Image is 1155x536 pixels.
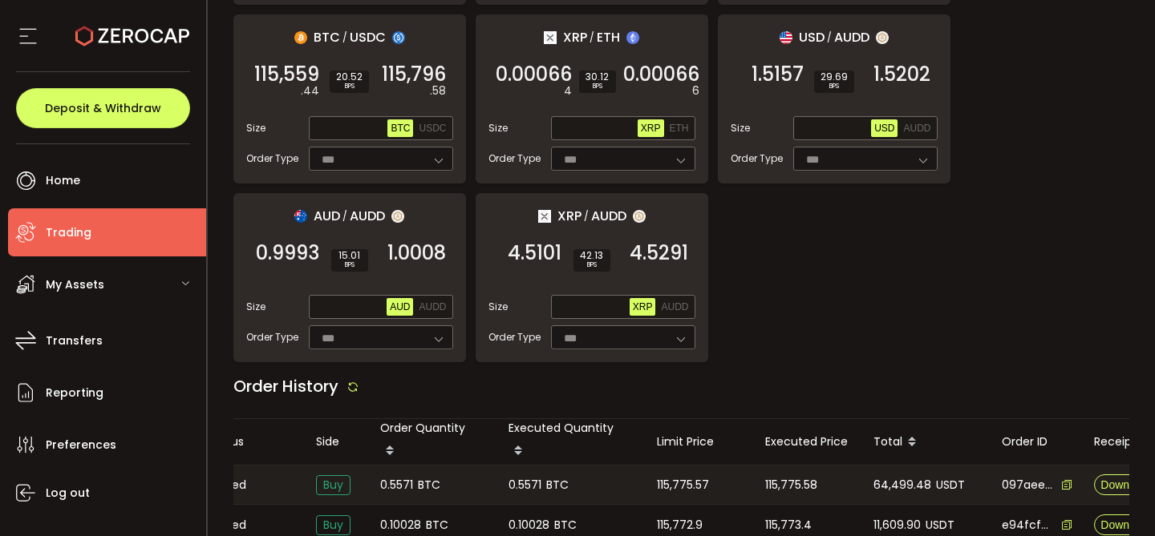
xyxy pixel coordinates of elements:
span: 0.00066 [496,66,572,83]
span: USDC [350,27,386,47]
img: xrp_portfolio.png [538,210,551,223]
i: BPS [586,82,610,91]
span: USDT [936,476,965,494]
span: AUDD [903,123,930,134]
div: Status [195,433,303,451]
span: 0.5571 [380,476,413,494]
span: 11,609.90 [873,516,921,534]
span: BTC [418,476,440,494]
span: 115,775.57 [657,476,709,494]
img: usdc_portfolio.svg [392,31,405,44]
button: XRP [630,298,656,316]
img: xrp_portfolio.png [544,31,557,44]
div: Executed Quantity [496,419,644,465]
span: AUDD [350,206,385,226]
span: 0.5571 [509,476,541,494]
button: ETH [667,119,692,137]
img: zuPXiwguUFiBOIQyqLOiXsnnNitlx7q4LCwEbLHADjIpTka+Lip0HH8D0VTrd02z+wEAAAAASUVORK5CYII= [633,210,646,223]
img: usd_portfolio.svg [780,31,792,44]
button: AUDD [415,298,449,316]
span: AUDD [661,301,688,312]
img: zuPXiwguUFiBOIQyqLOiXsnnNitlx7q4LCwEbLHADjIpTka+Lip0HH8D0VTrd02z+wEAAAAASUVORK5CYII= [876,31,889,44]
span: AUD [390,301,410,312]
span: 42.13 [580,251,604,260]
span: Order History [233,375,338,397]
span: Preferences [46,433,116,457]
span: BTC [546,476,569,494]
i: BPS [336,82,363,91]
span: AUDD [419,301,446,312]
span: 097aeef7-1bc4-4a60-93ab-7ebf0661e65b [1002,477,1053,494]
div: Total [861,429,989,456]
span: 1.5202 [873,66,930,83]
em: / [590,30,594,45]
span: Log out [46,482,90,505]
span: Buy [316,475,351,495]
div: Side [303,433,367,451]
span: Order Type [488,330,541,345]
span: AUD [314,206,340,226]
span: BTC [314,27,340,47]
span: 115,796 [382,66,446,83]
span: XRP [633,301,653,312]
span: Size [246,300,265,314]
span: 0.10028 [509,516,549,534]
button: USDC [415,119,449,137]
span: 1.0008 [387,245,446,261]
span: 0.9993 [256,245,319,261]
span: XRP [557,206,582,226]
span: 0.10028 [380,516,421,534]
span: USD [874,123,894,134]
i: BPS [338,260,362,270]
span: Trading [46,221,91,244]
span: e94fcfab-1c19-40c7-8a02-7aa9cd938994 [1002,517,1053,534]
span: ETH [597,27,620,47]
iframe: Chat Widget [1075,459,1155,536]
span: 30.12 [586,72,610,82]
span: XRP [641,123,661,134]
em: .58 [430,83,446,99]
div: Limit Price [644,433,752,451]
em: 4 [564,83,572,99]
div: Order ID [989,433,1081,451]
span: USD [799,27,825,47]
span: USDT [926,516,954,534]
button: XRP [638,119,664,137]
span: Order Type [246,151,298,166]
em: / [827,30,832,45]
span: XRP [563,27,587,47]
span: Order Type [731,151,783,166]
span: 115,775.58 [765,476,817,494]
span: AUDD [591,206,626,226]
span: Reporting [46,381,103,405]
button: USD [871,119,898,137]
span: Order Type [488,151,541,166]
span: 4.5291 [630,245,688,261]
em: / [342,30,347,45]
span: 1.5157 [752,66,804,83]
span: 0.00066 [623,66,699,83]
span: 64,499.48 [873,476,931,494]
span: 4.5101 [508,245,561,261]
span: AUDD [834,27,869,47]
img: aud_portfolio.svg [294,210,307,223]
span: BTC [426,516,448,534]
span: 115,559 [254,66,319,83]
button: Deposit & Withdraw [16,88,190,128]
span: USDC [419,123,446,134]
span: Order Type [246,330,298,345]
span: 115,773.4 [765,516,812,534]
em: / [584,209,589,224]
button: BTC [387,119,413,137]
span: My Assets [46,273,104,296]
span: Size [488,121,508,135]
img: eth_portfolio.svg [626,31,639,44]
img: btc_portfolio.svg [294,31,307,44]
span: BTC [391,123,410,134]
div: Order Quantity [367,419,496,465]
span: BTC [554,516,577,534]
div: Executed Price [752,433,861,451]
span: Size [731,121,750,135]
span: 15.01 [338,251,362,260]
